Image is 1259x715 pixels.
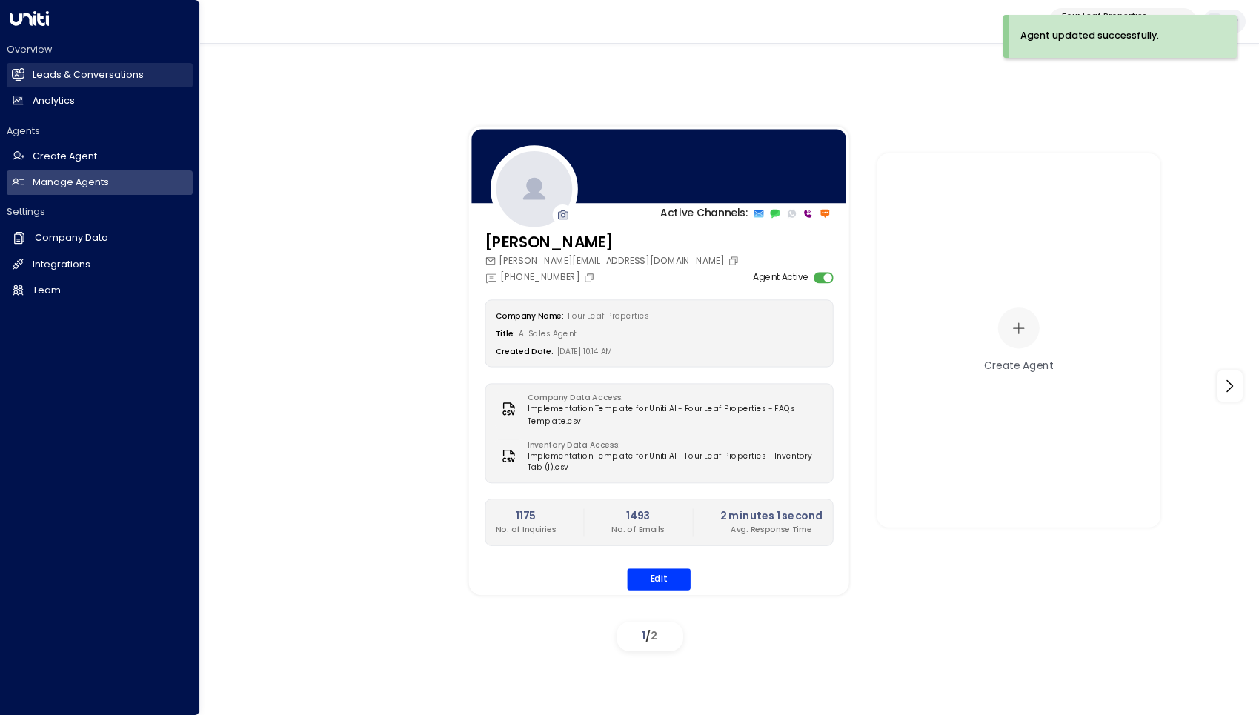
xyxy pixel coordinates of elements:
[528,405,823,428] span: Implementation Template for Uniti AI - Four Leaf Properties - FAQs Template.csv
[611,509,664,525] h2: 1493
[728,256,742,267] button: Copy
[611,524,664,535] p: No. of Emails
[557,347,613,357] span: [DATE] 10:14 AM
[1062,12,1169,21] p: Four Leaf Properties
[627,568,691,591] button: Edit
[660,207,748,222] p: Active Channels:
[33,284,61,298] h2: Team
[528,393,816,404] label: Company Data Access:
[33,258,90,272] h2: Integrations
[528,440,816,451] label: Inventory Data Access:
[496,509,557,525] h2: 1175
[642,628,645,643] span: 1
[485,255,742,268] div: [PERSON_NAME][EMAIL_ADDRESS][DOMAIN_NAME]
[33,150,97,164] h2: Create Agent
[519,329,577,339] span: AI Sales Agent
[7,279,193,303] a: Team
[1049,8,1197,36] button: Four Leaf Properties34e1cd17-0f68-49af-bd32-3c48ce8611d1
[651,628,657,643] span: 2
[528,451,823,474] span: Implementation Template for Uniti AI - Four Leaf Properties - Inventory Tab (1).csv
[496,311,564,322] label: Company Name:
[33,176,109,190] h2: Manage Agents
[568,311,649,322] span: Four Leaf Properties
[7,124,193,138] h2: Agents
[7,253,193,277] a: Integrations
[753,271,809,285] label: Agent Active
[7,205,193,219] h2: Settings
[496,329,516,339] label: Title:
[33,94,75,108] h2: Analytics
[35,231,108,245] h2: Company Data
[1020,29,1159,43] div: Agent updated successfully.
[7,225,193,250] a: Company Data
[7,170,193,195] a: Manage Agents
[485,232,742,255] h3: [PERSON_NAME]
[496,524,557,535] p: No. of Inquiries
[720,524,823,535] p: Avg. Response Time
[7,63,193,87] a: Leads & Conversations
[33,68,144,82] h2: Leads & Conversations
[720,509,823,525] h2: 2 minutes 1 second
[7,43,193,56] h2: Overview
[984,358,1054,373] div: Create Agent
[583,272,597,283] button: Copy
[7,89,193,113] a: Analytics
[7,144,193,169] a: Create Agent
[485,271,597,285] div: [PHONE_NUMBER]
[496,347,554,357] label: Created Date:
[617,622,683,651] div: /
